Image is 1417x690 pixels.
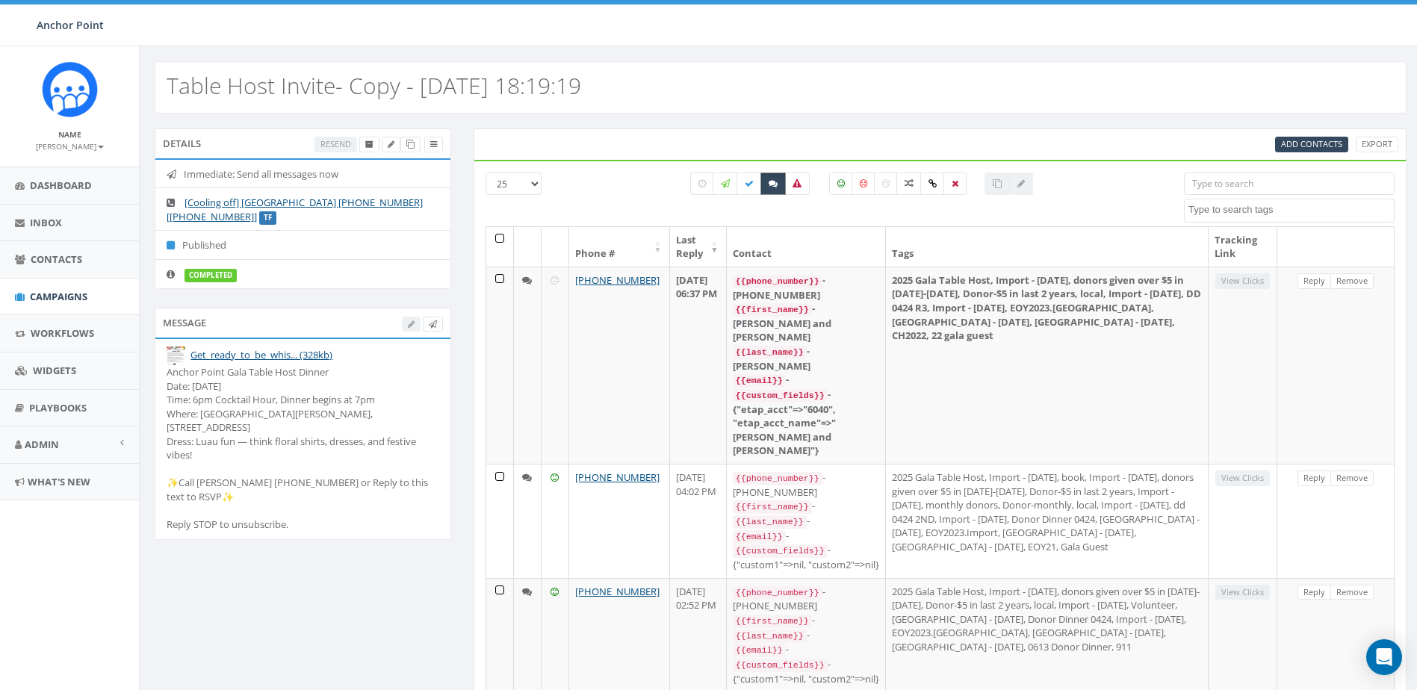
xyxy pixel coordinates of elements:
span: Dashboard [30,178,92,192]
td: [DATE] 04:02 PM [670,464,727,578]
span: CSV files only [1281,138,1342,149]
span: Playbooks [29,401,87,414]
div: - [733,529,880,544]
a: [PHONE_NUMBER] [575,585,660,598]
input: Type to search [1184,172,1395,195]
label: Negative [852,172,875,195]
span: Widgets [33,364,76,377]
div: Message [155,308,451,338]
a: Reply [1297,585,1331,600]
h2: Table Host Invite- Copy - [DATE] 18:19:19 [167,73,581,98]
label: Mixed [896,172,922,195]
a: [PERSON_NAME] [36,139,104,152]
td: 2025 Gala Table Host, Import - [DATE], book, Import - [DATE], donors given over $5 in [DATE]-[DAT... [886,464,1209,578]
div: Open Intercom Messenger [1366,639,1402,675]
code: {{email}} [733,374,786,388]
a: Remove [1330,273,1374,289]
div: - [PHONE_NUMBER] [733,470,880,499]
div: - [733,499,880,514]
span: Anchor Point [37,18,104,32]
textarea: Search [1188,203,1394,217]
div: - {"etap_acct"=>"6040", "etap_acct_name"=>"[PERSON_NAME] and [PERSON_NAME]"} [733,388,880,458]
code: {{first_name}} [733,303,812,317]
code: {{phone_number}} [733,586,822,600]
label: Pending [690,172,714,195]
i: Immediate: Send all messages now [167,170,184,179]
label: Positive [829,172,853,195]
span: Send Test Message [429,318,437,329]
th: Contact [727,227,887,267]
div: - {"custom1"=>nil, "custom2"=>nil} [733,657,880,686]
span: Contacts [31,252,82,266]
code: {{email}} [733,644,786,657]
label: Neutral [874,172,898,195]
a: [Cooling off] [GEOGRAPHIC_DATA] [PHONE_NUMBER] [[PHONE_NUMBER]] [167,196,423,223]
code: {{last_name}} [733,630,807,643]
div: - [PHONE_NUMBER] [733,585,880,613]
code: {{last_name}} [733,346,807,359]
span: Workflows [31,326,94,340]
a: Get_ready_to_be_whis... (328kb) [190,348,332,361]
code: {{custom_fields}} [733,659,828,672]
small: Name [58,129,81,140]
label: Replied [760,172,786,195]
a: Remove [1330,585,1374,600]
td: 2025 Gala Table Host, Import - [DATE], donors given over $5 in [DATE]-[DATE], Donor-$5 in last 2 ... [886,267,1209,464]
th: Phone #: activate to sort column ascending [569,227,670,267]
td: [DATE] 06:37 PM [670,267,727,464]
th: Last Reply: activate to sort column ascending [670,227,727,267]
div: - {"custom1"=>nil, "custom2"=>nil} [733,543,880,571]
span: Archive Campaign [365,138,373,149]
li: Immediate: Send all messages now [155,160,450,189]
div: Details [155,128,451,158]
code: {{first_name}} [733,500,812,514]
span: What's New [28,475,90,488]
code: {{first_name}} [733,615,812,628]
label: Removed [943,172,967,195]
code: {{phone_number}} [733,472,822,485]
span: Clone Campaign [406,138,415,149]
code: {{custom_fields}} [733,544,828,558]
i: Published [167,240,182,250]
div: - [733,613,880,628]
li: Published [155,230,450,260]
div: - [733,628,880,643]
label: Sending [713,172,738,195]
a: Reply [1297,470,1331,486]
label: TF [259,211,276,225]
label: Link Clicked [920,172,945,195]
a: Remove [1330,470,1374,486]
span: Admin [25,438,59,451]
label: Bounced [784,172,810,195]
code: {{phone_number}} [733,275,822,288]
a: [PHONE_NUMBER] [575,273,660,287]
span: Add Contacts [1281,138,1342,149]
span: Edit Campaign Title [388,138,394,149]
th: Tags [886,227,1209,267]
a: Export [1356,137,1398,152]
code: {{email}} [733,530,786,544]
code: {{custom_fields}} [733,389,828,402]
a: [PHONE_NUMBER] [575,470,660,484]
label: Delivered [737,172,762,195]
span: Inbox [30,216,62,229]
a: Add Contacts [1275,137,1348,152]
div: - [733,642,880,657]
div: - [733,514,880,529]
div: - [733,373,880,388]
div: - [PHONE_NUMBER] [733,273,880,302]
code: {{last_name}} [733,515,807,529]
small: [PERSON_NAME] [36,141,104,152]
div: Anchor Point Gala Table Host Dinner Date: [DATE] Time: 6pm Cocktail Hour, Dinner begins at 7pm Wh... [167,365,439,532]
span: View Campaign Delivery Statistics [430,138,437,149]
th: Tracking Link [1209,227,1277,267]
div: - [PERSON_NAME] [733,344,880,373]
span: Campaigns [30,290,87,303]
img: Rally_platform_Icon_1.png [42,61,98,117]
label: completed [185,269,237,282]
div: - [PERSON_NAME] and [PERSON_NAME] [733,302,880,344]
a: Reply [1297,273,1331,289]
